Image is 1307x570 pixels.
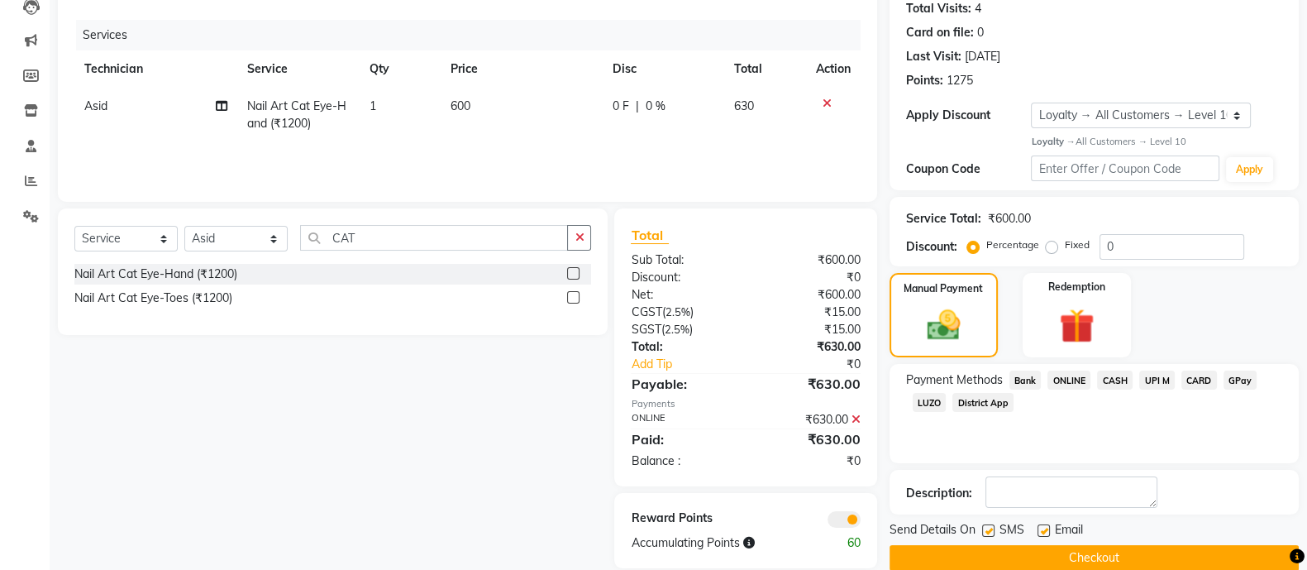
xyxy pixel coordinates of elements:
div: Description: [906,485,972,502]
span: Asid [84,98,107,113]
div: 60 [809,534,873,552]
div: ₹15.00 [746,321,873,338]
th: Action [806,50,861,88]
span: Send Details On [890,521,975,542]
div: Coupon Code [906,160,1032,178]
th: Disc [603,50,724,88]
input: Enter Offer / Coupon Code [1031,156,1219,181]
th: Service [237,50,360,88]
div: ₹0 [746,453,873,470]
div: Service Total: [906,210,981,228]
span: 630 [734,98,754,113]
span: Email [1055,521,1083,542]
div: Paid: [618,429,746,449]
strong: Loyalty → [1031,136,1075,147]
label: Redemption [1048,280,1105,295]
div: All Customers → Level 10 [1031,135,1282,149]
div: ₹0 [767,356,873,373]
div: Nail Art Cat Eye-Hand (₹1200) [74,266,237,283]
label: Percentage [986,237,1039,252]
div: ₹630.00 [746,338,873,356]
div: Balance : [618,453,746,470]
div: Payments [631,397,860,411]
div: Discount: [906,238,957,256]
div: ( ) [618,304,746,321]
span: Payment Methods [906,371,1003,389]
div: Discount: [618,269,746,286]
div: [DATE] [965,48,1000,65]
span: 1 [369,98,375,113]
th: Technician [74,50,237,88]
span: SMS [999,521,1024,542]
th: Price [441,50,603,88]
span: ONLINE [1047,371,1090,390]
div: 1275 [947,72,973,89]
span: 600 [451,98,470,113]
div: ( ) [618,321,746,338]
div: Card on file: [906,24,974,41]
span: LUZO [913,393,947,412]
div: Last Visit: [906,48,961,65]
span: District App [952,393,1014,412]
span: 0 F [613,98,629,115]
div: ₹600.00 [988,210,1031,228]
span: Bank [1009,371,1042,390]
span: 0 % [646,98,665,115]
div: ₹600.00 [746,286,873,304]
div: Payable: [618,374,746,394]
div: Total: [618,338,746,356]
div: Apply Discount [906,107,1032,124]
span: 2.5% [664,323,689,336]
span: 2.5% [665,305,689,319]
span: SGST [631,322,661,337]
span: CGST [631,304,661,319]
input: Search or Scan [300,225,568,251]
div: Services [76,20,873,50]
div: 0 [977,24,984,41]
img: _gift.svg [1048,304,1104,347]
a: Add Tip [618,356,766,373]
label: Manual Payment [904,281,983,296]
div: Sub Total: [618,251,746,269]
div: ₹15.00 [746,304,873,321]
span: CASH [1097,371,1133,390]
label: Fixed [1065,237,1090,252]
div: ₹630.00 [746,374,873,394]
span: GPay [1224,371,1257,390]
div: ₹600.00 [746,251,873,269]
div: Nail Art Cat Eye-Toes (₹1200) [74,290,232,307]
img: _cash.svg [917,306,971,344]
span: Total [631,227,669,244]
button: Apply [1226,157,1273,182]
div: ₹630.00 [746,411,873,429]
div: ₹0 [746,269,873,286]
div: Reward Points [618,510,746,528]
div: Accumulating Points [618,534,809,552]
span: CARD [1181,371,1217,390]
div: Points: [906,72,943,89]
div: Net: [618,286,746,304]
span: UPI M [1139,371,1175,390]
span: Nail Art Cat Eye-Hand (₹1200) [247,98,346,131]
th: Qty [359,50,440,88]
th: Total [724,50,806,88]
div: ₹630.00 [746,429,873,449]
span: | [636,98,639,115]
div: ONLINE [618,411,746,429]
